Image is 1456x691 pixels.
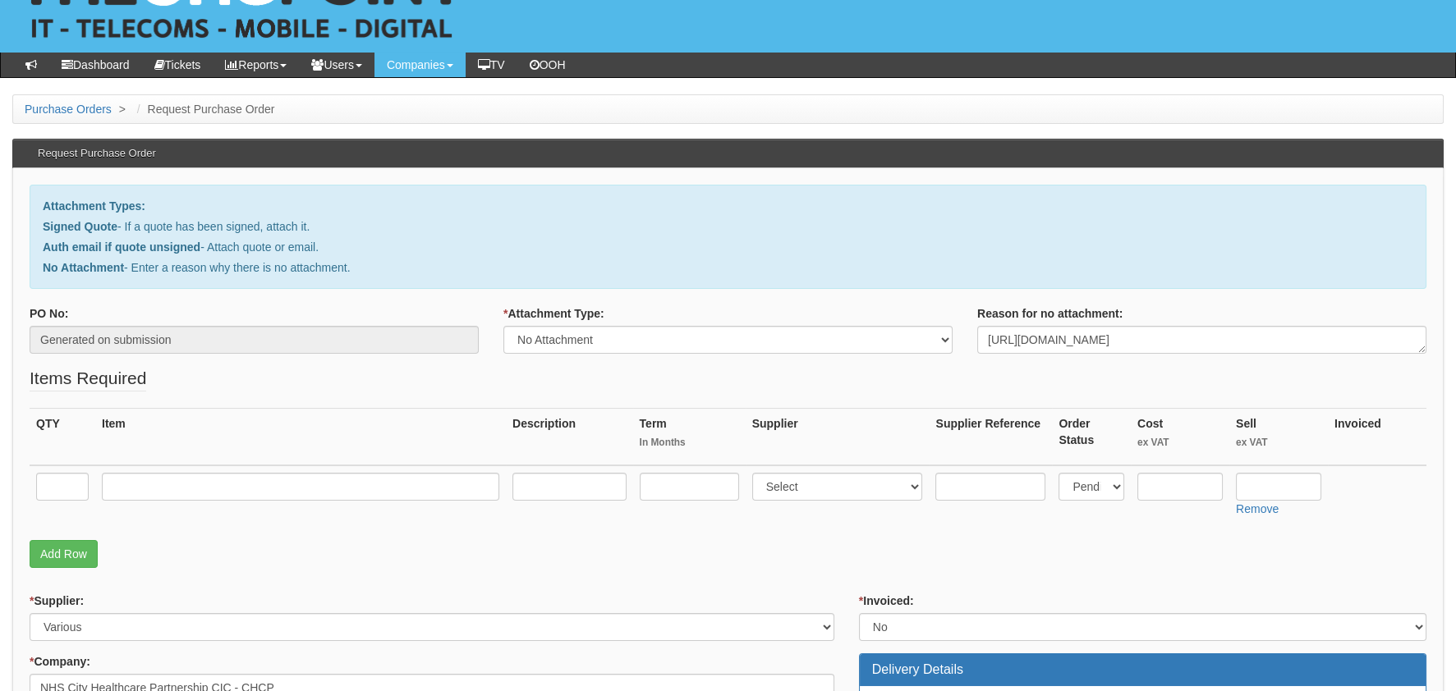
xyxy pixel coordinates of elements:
label: PO No: [30,305,68,322]
h3: Delivery Details [872,662,1413,677]
a: Purchase Orders [25,103,112,116]
small: ex VAT [1236,436,1321,450]
th: Description [506,408,633,465]
a: Users [299,53,374,77]
th: Cost [1131,408,1229,465]
th: Sell [1229,408,1328,465]
a: Reports [213,53,299,77]
th: Supplier [746,408,930,465]
th: Supplier Reference [929,408,1052,465]
label: Company: [30,653,90,670]
p: - Enter a reason why there is no attachment. [43,259,1413,276]
label: Reason for no attachment: [977,305,1123,322]
b: Attachment Types: [43,199,145,213]
th: Item [95,408,506,465]
th: Order Status [1052,408,1131,465]
a: Remove [1236,502,1279,515]
b: No Attachment [43,261,124,274]
a: Dashboard [49,53,142,77]
legend: Items Required [30,366,146,391]
th: QTY [30,408,95,465]
a: TV [466,53,517,77]
p: - Attach quote or email. [43,239,1413,255]
p: - If a quote has been signed, attach it. [43,218,1413,235]
th: Term [633,408,746,465]
th: Invoiced [1328,408,1426,465]
h3: Request Purchase Order [30,140,164,167]
a: Companies [374,53,466,77]
small: ex VAT [1137,436,1223,450]
b: Signed Quote [43,220,117,233]
b: Auth email if quote unsigned [43,240,200,254]
li: Request Purchase Order [133,101,275,117]
label: Invoiced: [859,593,914,609]
a: Add Row [30,540,98,568]
label: Attachment Type: [503,305,604,322]
a: OOH [517,53,578,77]
a: Tickets [142,53,214,77]
small: In Months [640,436,739,450]
span: > [115,103,130,116]
label: Supplier: [30,593,84,609]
